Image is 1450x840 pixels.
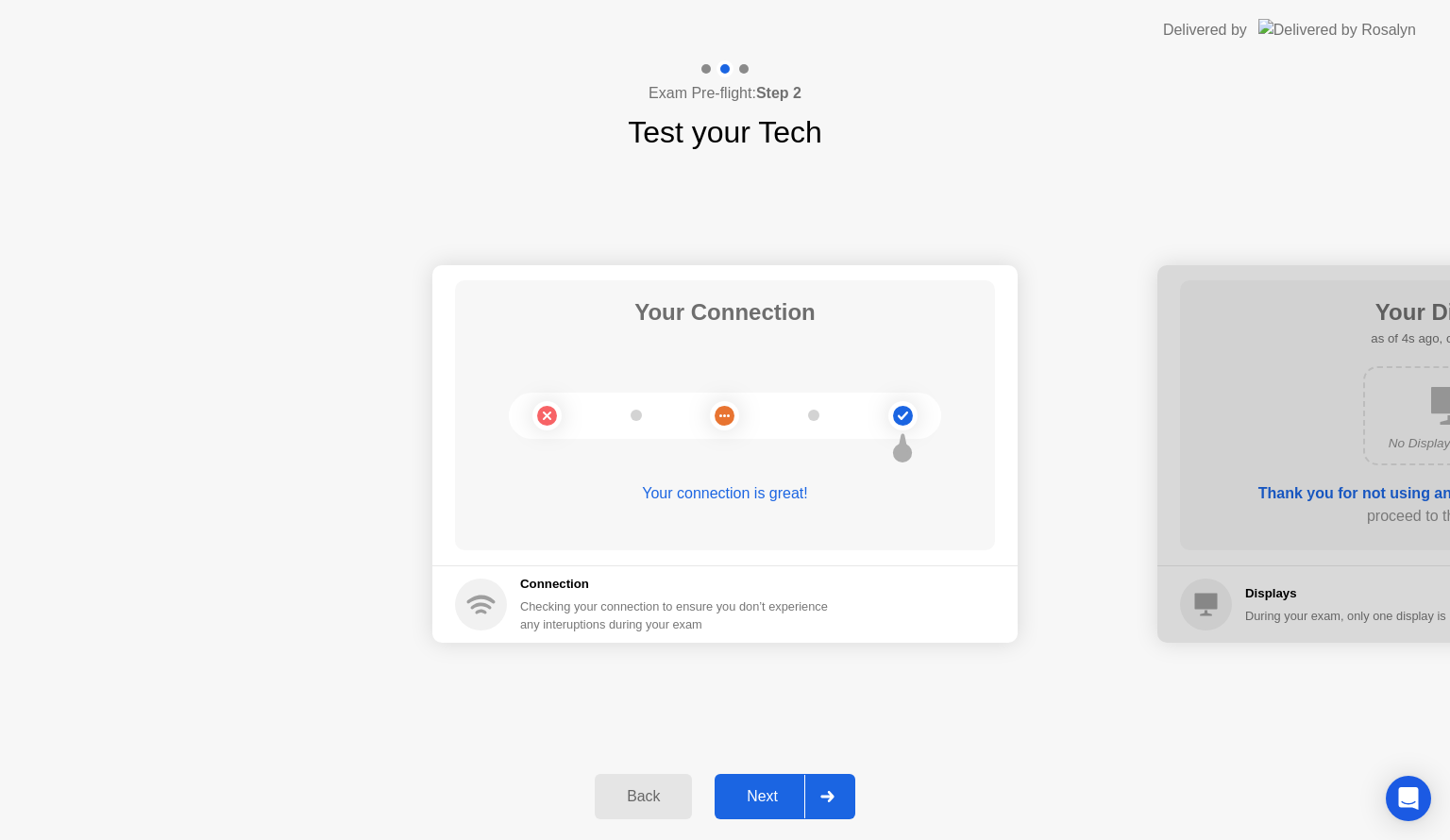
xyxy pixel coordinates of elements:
[720,788,804,805] div: Next
[595,774,692,819] button: Back
[520,575,839,594] h5: Connection
[1386,776,1431,821] div: Open Intercom Messenger
[715,774,855,819] button: Next
[455,482,995,505] div: Your connection is great!
[520,597,839,633] div: Checking your connection to ensure you don’t experience any interuptions during your exam
[628,109,822,155] h1: Test your Tech
[649,82,801,105] h4: Exam Pre-flight:
[1258,19,1416,41] img: Delivered by Rosalyn
[756,85,801,101] b: Step 2
[634,295,816,329] h1: Your Connection
[1163,19,1247,42] div: Delivered by
[600,788,686,805] div: Back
